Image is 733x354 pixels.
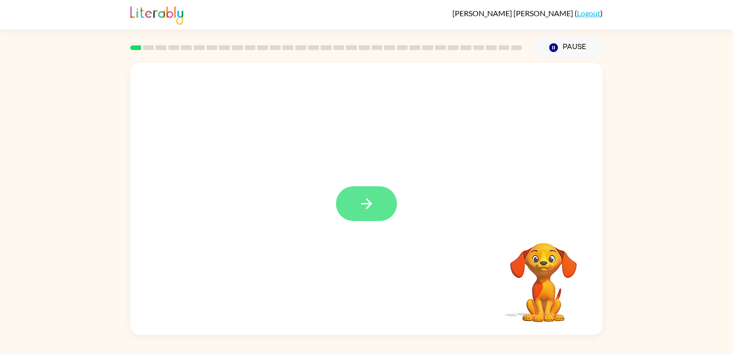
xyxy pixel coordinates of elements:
[452,9,575,18] span: [PERSON_NAME] [PERSON_NAME]
[534,37,603,59] button: Pause
[452,9,603,18] div: ( )
[130,4,183,25] img: Literably
[577,9,600,18] a: Logout
[496,228,591,324] video: Your browser must support playing .mp4 files to use Literably. Please try using another browser.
